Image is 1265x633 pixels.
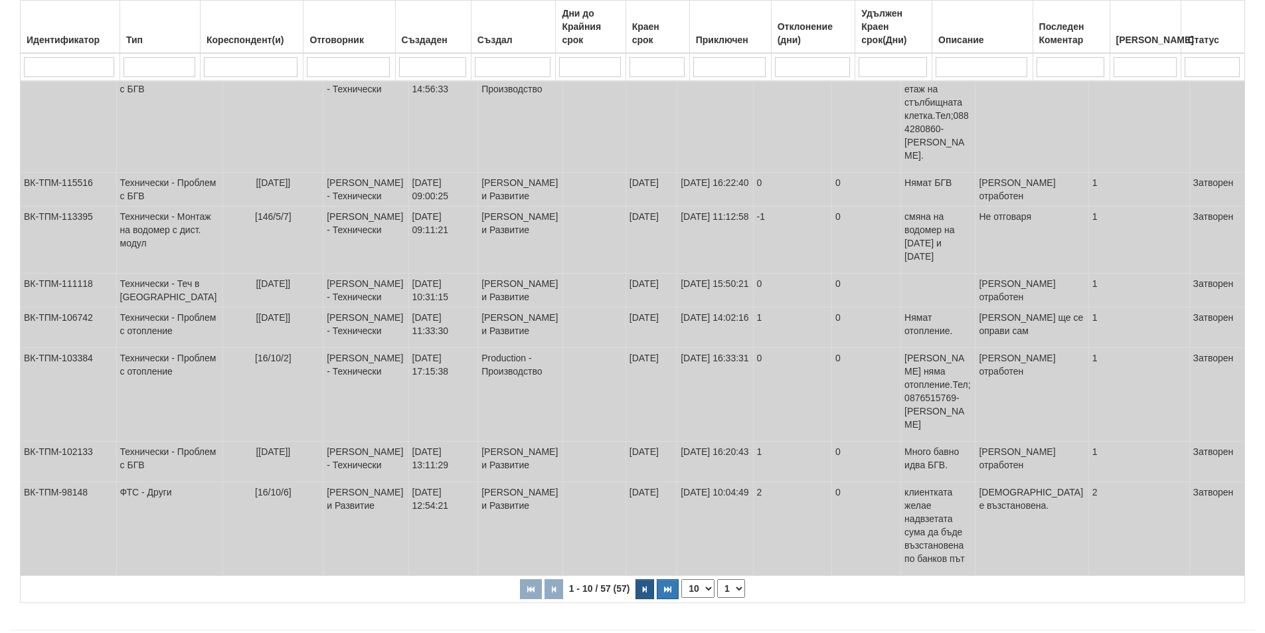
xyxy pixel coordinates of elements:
td: 0 [832,308,901,348]
td: [PERSON_NAME] и Развитие [478,308,563,348]
td: Затворен [1189,173,1244,207]
td: [DATE] 13:11:29 [408,442,478,482]
th: Тип: No sort applied, activate to apply an ascending sort [120,1,200,54]
button: Първа страница [520,579,542,599]
button: Следваща страница [635,579,654,599]
th: Създал: No sort applied, activate to apply an ascending sort [471,1,556,54]
td: [PERSON_NAME] и Развитие [478,207,563,274]
td: Затворен [1189,207,1244,274]
span: [PERSON_NAME] отработен [979,446,1055,470]
td: Затворен [1189,66,1244,173]
span: [DEMOGRAPHIC_DATA] е възстановена. [979,487,1083,511]
p: Нямат БГВ [904,176,971,189]
th: Кореспондент(и): No sort applied, activate to apply an ascending sort [200,1,303,54]
td: 1 [1088,442,1189,482]
td: 1 [1088,173,1189,207]
th: Създаден: No sort applied, activate to apply an ascending sort [395,1,471,54]
td: 2 [1088,482,1189,576]
p: [PERSON_NAME] няма отопление.Тел;0876515769-[PERSON_NAME] [904,351,971,431]
div: Приключен [693,31,768,49]
td: Технически - Проблем с отопление [116,308,223,348]
td: [DATE] [626,308,677,348]
td: -1 [753,207,831,274]
td: ВК-ТПМ-98148 [21,482,117,576]
div: [PERSON_NAME] [1114,31,1178,49]
th: Описание: No sort applied, activate to apply an ascending sort [932,1,1033,54]
span: [PERSON_NAME] ще се оправи сам [979,312,1083,336]
div: Отговорник [307,31,391,49]
span: [[DATE]] [256,446,290,457]
button: Последна страница [657,579,679,599]
td: ВК-ТПМ-115516 [21,173,117,207]
td: [PERSON_NAME] и Развитие [478,442,563,482]
span: [PERSON_NAME] отработен [979,177,1055,201]
td: [PERSON_NAME] и Развитие [478,173,563,207]
td: ВК-ТПМ-106742 [21,308,117,348]
div: Удължен Краен срок(Дни) [859,4,928,49]
td: [DATE] [626,207,677,274]
p: Много бавно идва БГВ. [904,445,971,472]
div: Създаден [399,31,467,49]
th: Идентификатор: No sort applied, activate to apply an ascending sort [21,1,120,54]
p: смяна на водомер на [DATE] и [DATE] [904,210,971,263]
td: 1 [1088,66,1189,173]
td: [PERSON_NAME] - Технически [323,274,408,308]
td: [DATE] 15:50:21 [677,274,753,308]
td: ВК-ТПМ-111118 [21,274,117,308]
span: [16/10/6] [255,487,292,497]
th: Дни до Крайния срок: No sort applied, activate to apply an ascending sort [556,1,626,54]
td: [DATE] 14:56:33 [408,66,478,173]
th: Приключен: No sort applied, activate to apply an ascending sort [689,1,771,54]
td: Технически - Проблем с отопление [116,348,223,442]
td: [DATE] [626,66,677,173]
div: Дни до Крайния срок [559,4,622,49]
th: Последен Коментар: No sort applied, activate to apply an ascending sort [1033,1,1110,54]
td: [DATE] 16:22:40 [677,173,753,207]
td: Production - Производство [478,66,563,173]
td: [DATE] 11:16:15 [677,66,753,173]
span: 1 - 10 / 57 (57) [566,583,633,594]
td: [DATE] 11:12:58 [677,207,753,274]
td: Затворен [1189,482,1244,576]
span: [[DATE]] [256,278,290,289]
div: Кореспондент(и) [204,31,299,49]
th: Удължен Краен срок(Дни): No sort applied, activate to apply an ascending sort [855,1,932,54]
span: [146/5/7] [255,211,292,222]
td: Технически - Проблем с БГВ [116,66,223,173]
td: ВК-ТПМ-103384 [21,348,117,442]
td: [DATE] [626,482,677,576]
td: [PERSON_NAME] - Технически [323,348,408,442]
td: [DATE] 10:04:49 [677,482,753,576]
td: 1 [1088,348,1189,442]
td: Затворен [1189,442,1244,482]
td: [PERSON_NAME] - Технически [323,308,408,348]
td: 0 [832,482,901,576]
p: Теч м/у 3 и 4 етаж на стълбищната клетка.Тел;0884280860-[PERSON_NAME]. [904,69,971,162]
td: [PERSON_NAME] и Развитие [478,274,563,308]
span: [16/10/2] [255,353,292,363]
th: Статус: No sort applied, activate to apply an ascending sort [1181,1,1245,54]
td: [DATE] 16:20:43 [677,442,753,482]
th: Краен срок: No sort applied, activate to apply an ascending sort [626,1,689,54]
td: 0 [753,274,831,308]
td: [DATE] [626,348,677,442]
td: Технически - Проблем с БГВ [116,442,223,482]
td: [PERSON_NAME] и Развитие [323,482,408,576]
td: 0 [832,348,901,442]
select: Брой редове на страница [681,579,715,598]
p: Нямат отопление. [904,311,971,337]
td: [PERSON_NAME] и Развитие [478,482,563,576]
span: [PERSON_NAME] отработен [979,353,1055,377]
td: 2 [753,482,831,576]
td: 1 [1088,207,1189,274]
td: 0 [753,348,831,442]
div: Краен срок [630,17,686,49]
td: [DATE] 16:33:31 [677,348,753,442]
div: Отклонение (дни) [775,17,852,49]
td: Технически - Проблем с БГВ [116,173,223,207]
div: Създал [475,31,552,49]
td: ВК-ТПМ-113395 [21,207,117,274]
td: 0 [832,274,901,308]
div: Идентификатор [24,31,116,49]
td: Технически - Теч в [GEOGRAPHIC_DATA] [116,274,223,308]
